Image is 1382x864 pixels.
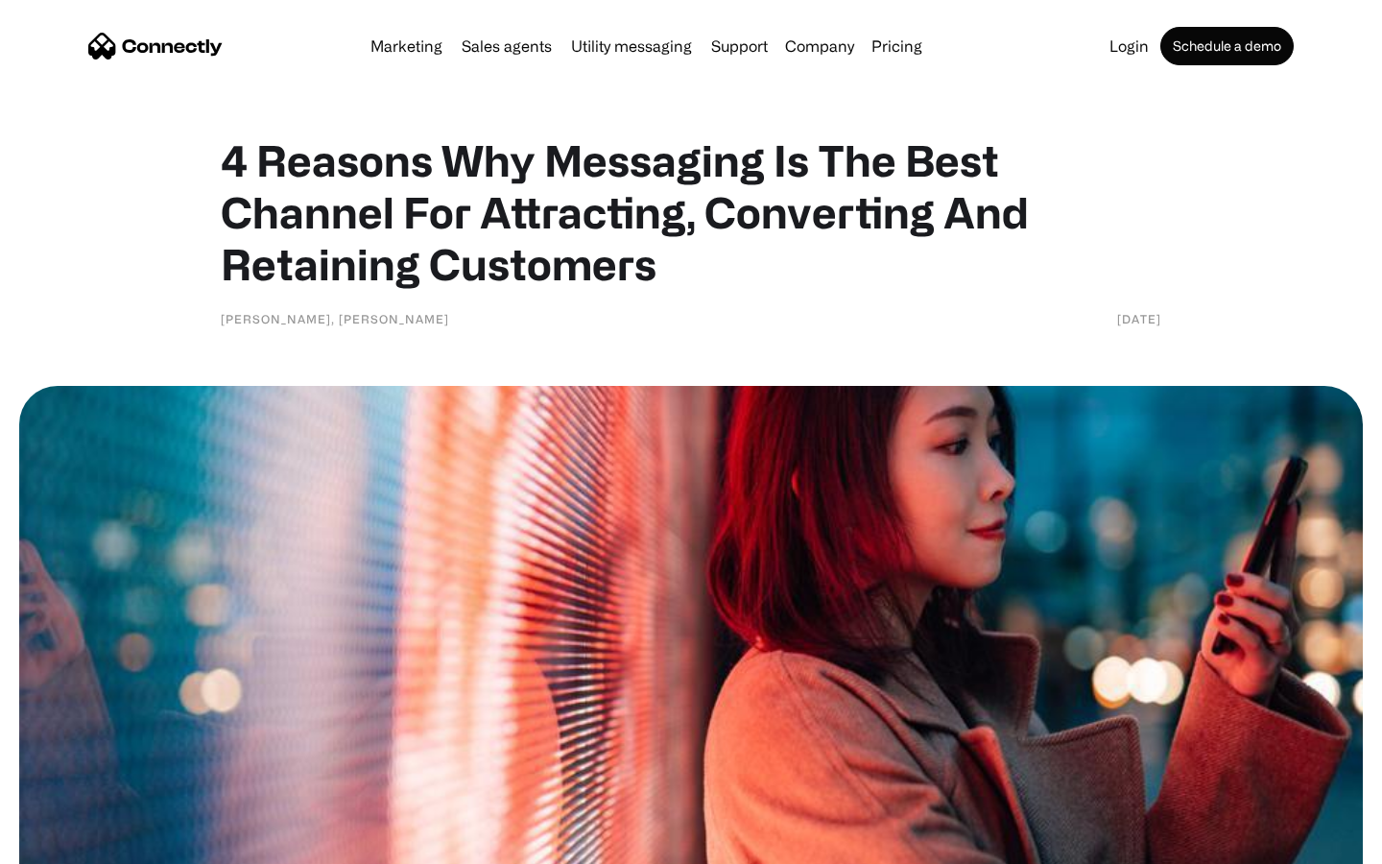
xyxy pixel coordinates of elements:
a: Support [703,38,775,54]
a: Sales agents [454,38,560,54]
div: Company [785,33,854,60]
div: [DATE] [1117,309,1161,328]
h1: 4 Reasons Why Messaging Is The Best Channel For Attracting, Converting And Retaining Customers [221,134,1161,290]
a: Marketing [363,38,450,54]
a: Utility messaging [563,38,700,54]
aside: Language selected: English [19,830,115,857]
a: Pricing [864,38,930,54]
div: [PERSON_NAME], [PERSON_NAME] [221,309,449,328]
a: Login [1102,38,1156,54]
a: Schedule a demo [1160,27,1294,65]
ul: Language list [38,830,115,857]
